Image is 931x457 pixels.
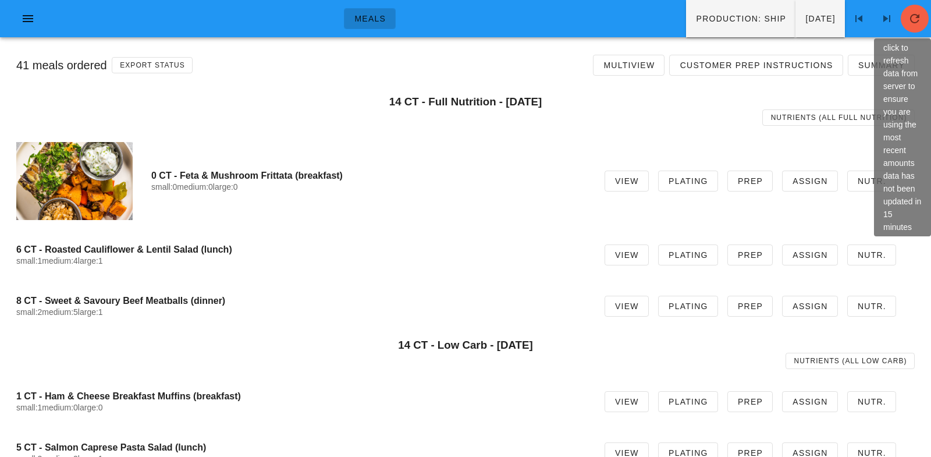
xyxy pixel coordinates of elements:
[16,391,586,402] h4: 1 CT - Ham & Cheese Breakfast Muffins (breakfast)
[679,61,833,70] span: Customer Prep Instructions
[668,176,708,186] span: Plating
[669,55,843,76] a: Customer Prep Instructions
[792,176,828,186] span: Assign
[737,397,763,406] span: Prep
[786,353,915,369] a: Nutrients (all Low Carb)
[344,8,396,29] a: Meals
[593,55,665,76] a: Multiview
[213,182,238,192] span: large:0
[42,307,77,317] span: medium:5
[16,244,586,255] h4: 6 CT - Roasted Cauliflower & Lentil Salad (lunch)
[605,245,649,265] a: View
[668,397,708,406] span: Plating
[658,391,718,412] a: Plating
[782,245,838,265] a: Assign
[605,171,649,192] a: View
[792,250,828,260] span: Assign
[782,296,838,317] a: Assign
[16,307,42,317] span: small:2
[16,442,586,453] h4: 5 CT - Salmon Caprese Pasta Salad (lunch)
[727,171,773,192] a: Prep
[695,14,786,23] span: Production: ship
[857,302,886,311] span: Nutr.
[112,57,193,73] button: Export Status
[605,391,649,412] a: View
[42,403,77,412] span: medium:0
[16,59,107,72] span: 41 meals ordered
[119,61,185,69] span: Export Status
[78,256,103,265] span: large:1
[16,295,586,306] h4: 8 CT - Sweet & Savoury Beef Meatballs (dinner)
[782,391,838,412] a: Assign
[614,397,639,406] span: View
[847,171,896,192] a: Nutr.
[857,250,886,260] span: Nutr.
[762,109,915,126] a: Nutrients (all Full Nutrition)
[177,182,212,192] span: medium:0
[614,302,639,311] span: View
[847,296,896,317] a: Nutr.
[151,182,177,192] span: small:0
[16,403,42,412] span: small:1
[727,391,773,412] a: Prep
[847,245,896,265] a: Nutr.
[737,176,763,186] span: Prep
[857,397,886,406] span: Nutr.
[857,176,886,186] span: Nutr.
[737,250,763,260] span: Prep
[737,302,763,311] span: Prep
[42,256,77,265] span: medium:4
[792,397,828,406] span: Assign
[16,256,42,265] span: small:1
[78,307,103,317] span: large:1
[16,95,915,108] h3: 14 CT - Full Nutrition - [DATE]
[727,245,773,265] a: Prep
[792,302,828,311] span: Assign
[770,114,907,122] span: Nutrients (all Full Nutrition)
[614,250,639,260] span: View
[614,176,639,186] span: View
[354,14,386,23] span: Meals
[658,171,718,192] a: Plating
[805,14,836,23] span: [DATE]
[794,357,907,365] span: Nutrients (all Low Carb)
[605,296,649,317] a: View
[658,296,718,317] a: Plating
[668,302,708,311] span: Plating
[668,250,708,260] span: Plating
[151,170,586,181] h4: 0 CT - Feta & Mushroom Frittata (breakfast)
[603,61,655,70] span: Multiview
[16,339,915,352] h3: 14 CT - Low Carb - [DATE]
[727,296,773,317] a: Prep
[658,245,718,265] a: Plating
[782,171,838,192] a: Assign
[847,391,896,412] a: Nutr.
[78,403,103,412] span: large:0
[858,61,905,70] span: Summary
[848,55,915,76] a: Summary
